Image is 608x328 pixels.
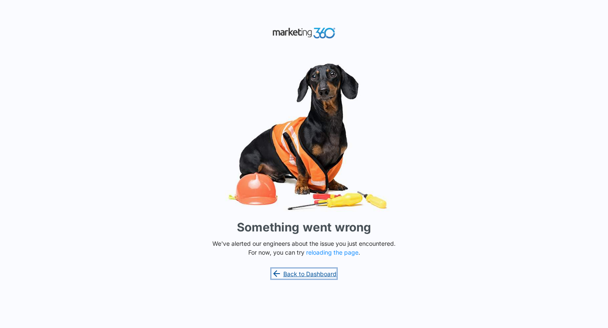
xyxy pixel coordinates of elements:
[209,239,399,257] p: We've alerted our engineers about the issue you just encountered. For now, you can try .
[237,218,371,236] h1: Something went wrong
[272,26,336,40] img: Marketing 360 Logo
[177,58,431,215] img: Sad Dog
[306,249,358,256] button: reloading the page
[271,269,337,279] a: Back to Dashboard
